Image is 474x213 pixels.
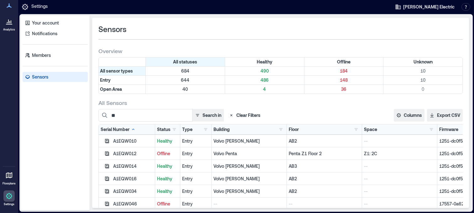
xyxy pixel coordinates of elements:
a: Your account [23,18,88,28]
span: Overview [98,47,122,55]
p: 10 [385,68,461,74]
p: Healthy [157,163,178,169]
a: Analytics [1,14,17,33]
div: A1EQW014 [113,163,153,169]
div: A1EQW016 [113,176,153,182]
span: Sensors [98,24,126,34]
p: AB2 [289,138,360,144]
div: Entry [182,138,209,144]
div: Entry [182,176,209,182]
p: Analytics [3,28,15,31]
p: Floorplans [3,182,16,185]
p: 184 [306,68,382,74]
div: Filter by Type: Open Area & Status: Healthy [225,85,304,94]
p: 36 [306,86,382,92]
div: All sensor types [99,67,146,75]
p: Offline [157,201,178,207]
button: Search in [192,109,224,122]
p: 684 [147,68,224,74]
p: Members [32,52,51,58]
div: Filter by Type: Entry & Status: Unknown [383,76,462,85]
p: 10 [385,77,461,83]
div: Entry [182,163,209,169]
p: AB3 [289,163,360,169]
p: Volvo [PERSON_NAME] [213,188,285,194]
p: Settings [4,202,14,206]
p: -- [289,201,360,207]
div: Serial Number [101,126,136,133]
div: Space [364,126,377,133]
div: Filter by Status: Offline [304,57,384,66]
button: [PERSON_NAME] Electric [393,2,456,12]
p: Notifications [32,30,57,37]
p: AB2 [289,176,360,182]
div: Filter by Type: Open Area [99,85,146,94]
div: All statuses [146,57,225,66]
div: Filter by Type: Entry & Status: Healthy [225,76,304,85]
p: 490 [226,68,303,74]
p: 486 [226,77,303,83]
p: 644 [147,77,224,83]
div: Filter by Type: Open Area & Status: Unknown (0 sensors) [383,85,462,94]
div: A1EQW012 [113,150,153,157]
p: 0 [385,86,461,92]
button: Columns [394,109,424,122]
p: -- [364,188,435,194]
div: Entry [182,188,209,194]
p: Volvo [PERSON_NAME] [213,138,285,144]
div: Filter by Type: Entry & Status: Offline [304,76,384,85]
p: Healthy [157,188,178,194]
button: Clear Filters [226,109,263,122]
p: 40 [147,86,224,92]
a: Settings [2,188,17,208]
div: Entry [182,150,209,157]
p: -- [364,176,435,182]
div: Filter by Type: Entry [99,76,146,85]
p: -- [364,201,435,207]
p: Volvo [PERSON_NAME] [213,163,285,169]
div: Entry [182,201,209,207]
p: Sensors [32,74,48,80]
p: Penta Z1 Floor 2 [289,150,360,157]
p: 148 [306,77,382,83]
div: A1EQW010 [113,138,153,144]
p: -- [364,163,435,169]
div: A1EQW046 [113,201,153,207]
div: Building [213,126,230,133]
div: Floor [289,126,299,133]
p: AB2 [289,188,360,194]
p: Healthy [157,176,178,182]
p: Offline [157,150,178,157]
div: A1EQW034 [113,188,153,194]
div: Filter by Status: Healthy [225,57,304,66]
div: Filter by Status: Unknown [383,57,462,66]
div: Filter by Type: Open Area & Status: Offline [304,85,384,94]
p: Your account [32,20,59,26]
p: -- [364,138,435,144]
button: Export CSV [427,109,463,122]
p: Volvo [PERSON_NAME] [213,176,285,182]
div: Type [182,126,192,133]
p: 4 [226,86,303,92]
p: Settings [31,3,48,11]
p: Healthy [157,138,178,144]
div: Status [157,126,171,133]
a: Floorplans [1,168,18,187]
span: All Sensors [98,99,127,106]
p: -- [213,201,285,207]
a: Members [23,50,88,60]
div: Firmware [439,126,458,133]
p: Z1: 2C [364,150,435,157]
span: [PERSON_NAME] Electric [403,4,455,10]
a: Notifications [23,29,88,39]
a: Sensors [23,72,88,82]
p: Volvo Penta [213,150,285,157]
